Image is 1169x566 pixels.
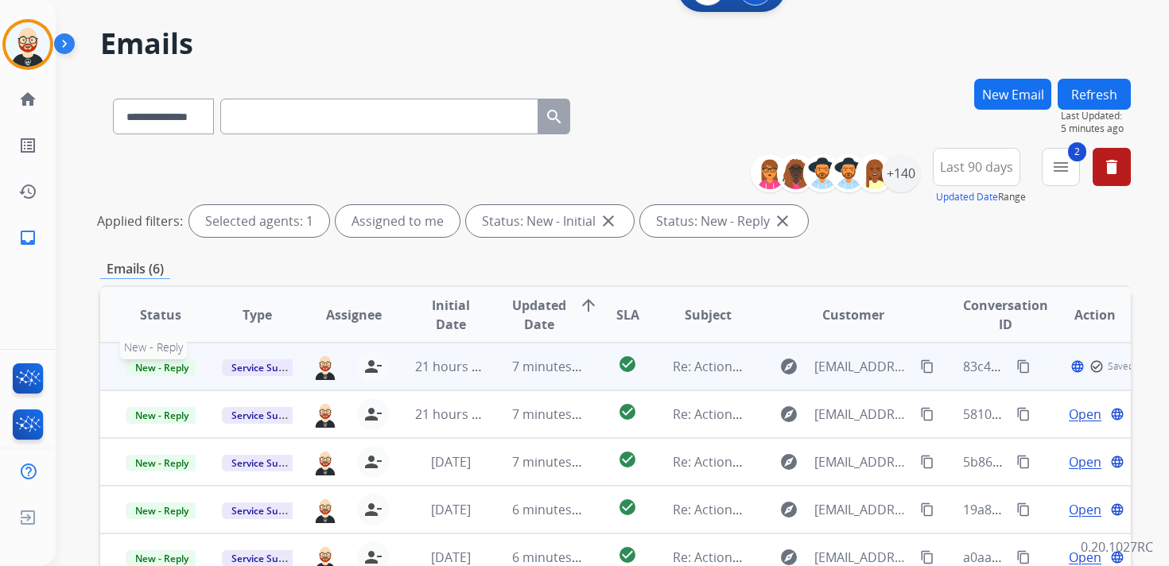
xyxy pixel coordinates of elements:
span: 7 minutes ago [512,358,597,375]
span: [DATE] [431,453,471,471]
div: Selected agents: 1 [189,205,329,237]
span: Last 90 days [940,164,1013,170]
span: [DATE] [431,549,471,566]
span: Type [243,305,272,324]
span: Status [140,305,181,324]
mat-icon: person_remove [363,452,383,471]
button: Updated Date [936,191,998,204]
mat-icon: content_copy [1016,359,1031,374]
mat-icon: person_remove [363,357,383,376]
span: New - Reply [126,359,198,376]
mat-icon: content_copy [920,407,934,421]
span: 6 minutes ago [512,501,597,518]
span: Subject [685,305,732,324]
span: [DATE] [431,501,471,518]
mat-icon: check_circle_outline [1089,359,1104,374]
mat-icon: content_copy [1016,407,1031,421]
mat-icon: check_circle [618,450,637,469]
mat-icon: close [599,211,618,231]
mat-icon: content_copy [1016,502,1031,517]
mat-icon: explore [779,357,798,376]
span: SLA [616,305,639,324]
mat-icon: language [1110,502,1124,517]
span: Open [1069,405,1101,424]
span: Customer [822,305,884,324]
span: Service Support [222,455,313,471]
span: 5 minutes ago [1061,122,1131,135]
span: [EMAIL_ADDRESS][DOMAIN_NAME] [814,357,911,376]
span: 6 minutes ago [512,549,597,566]
span: 21 hours ago [415,358,494,375]
button: 2 [1042,148,1080,186]
img: agent-avatar [313,496,338,523]
span: Last Updated: [1061,110,1131,122]
span: New - Reply [126,502,198,519]
span: 7 minutes ago [512,405,597,423]
span: New - Reply [120,335,187,359]
div: Status: New - Reply [640,205,808,237]
span: Saved [1108,360,1134,373]
span: Updated Date [512,296,566,334]
span: 21 hours ago [415,405,494,423]
mat-icon: menu [1051,157,1070,176]
mat-icon: check_circle [618,498,637,517]
mat-icon: content_copy [1016,455,1031,469]
span: New - Reply [126,407,198,424]
mat-icon: content_copy [920,359,934,374]
div: Assigned to me [336,205,460,237]
mat-icon: history [18,182,37,201]
span: Range [936,190,1026,204]
span: Assignee [326,305,382,324]
mat-icon: arrow_upward [579,296,598,315]
span: New - Reply [126,455,198,471]
img: agent-avatar [313,353,338,380]
mat-icon: explore [779,500,798,519]
mat-icon: check_circle [618,402,637,421]
th: Action [1034,287,1131,343]
mat-icon: language [1070,359,1085,374]
button: Last 90 days [933,148,1020,186]
span: 7 minutes ago [512,453,597,471]
mat-icon: home [18,90,37,109]
span: Conversation ID [963,296,1048,334]
mat-icon: list_alt [18,136,37,155]
span: [EMAIL_ADDRESS][DOMAIN_NAME] [814,405,911,424]
mat-icon: search [545,107,564,126]
img: agent-avatar [313,401,338,428]
mat-icon: person_remove [363,500,383,519]
mat-icon: explore [779,452,798,471]
span: Open [1069,452,1101,471]
button: Refresh [1058,79,1131,110]
mat-icon: person_remove [363,405,383,424]
mat-icon: inbox [18,228,37,247]
p: Applied filters: [97,211,183,231]
mat-icon: content_copy [920,455,934,469]
mat-icon: delete [1102,157,1121,176]
div: +140 [882,154,920,192]
mat-icon: explore [779,405,798,424]
span: [EMAIL_ADDRESS][DOMAIN_NAME] [814,500,911,519]
span: Open [1069,500,1101,519]
span: Initial Date [415,296,485,334]
mat-icon: content_copy [920,550,934,564]
mat-icon: language [1110,407,1124,421]
img: agent-avatar [313,448,338,475]
mat-icon: check_circle [618,545,637,564]
span: Service Support [222,359,313,376]
img: avatar [6,22,50,67]
span: [EMAIL_ADDRESS][DOMAIN_NAME] [814,452,911,471]
mat-icon: language [1110,455,1124,469]
mat-icon: check_circle [618,355,637,374]
span: 2 [1068,142,1086,161]
p: 0.20.1027RC [1081,537,1153,556]
button: New Email [974,79,1051,110]
mat-icon: content_copy [920,502,934,517]
mat-icon: close [773,211,792,231]
span: Service Support [222,502,313,519]
h2: Emails [100,28,1131,60]
p: Emails (6) [100,259,170,279]
div: Status: New - Initial [466,205,634,237]
mat-icon: language [1110,550,1124,564]
mat-icon: content_copy [1016,550,1031,564]
span: Service Support [222,407,313,424]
